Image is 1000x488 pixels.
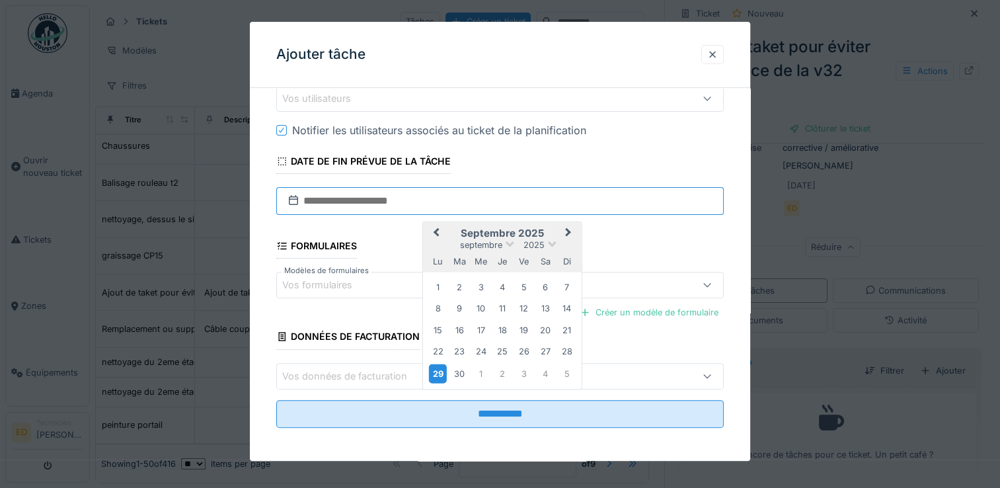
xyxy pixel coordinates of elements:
div: Choose samedi 27 septembre 2025 [536,343,554,360]
div: Choose mardi 23 septembre 2025 [451,343,469,360]
div: mercredi [472,253,490,270]
label: Utilisateurs [282,79,327,90]
div: Formulaires [276,236,357,259]
div: Choose dimanche 7 septembre 2025 [558,278,576,296]
div: Choose dimanche 14 septembre 2025 [558,300,576,317]
div: Choose mercredi 24 septembre 2025 [472,343,490,360]
div: Créer un modèle de formulaire [574,304,724,321]
div: Notifier les utilisateurs associés au ticket de la planification [292,122,586,138]
div: Choose jeudi 2 octobre 2025 [493,365,511,383]
div: Choose lundi 1 septembre 2025 [429,278,447,296]
button: Next Month [559,224,580,245]
div: mardi [451,253,469,270]
div: Vos données de facturation [282,369,426,384]
div: Date de fin prévue de la tâche [276,151,451,174]
div: Choose mardi 2 septembre 2025 [451,278,469,296]
div: Choose jeudi 25 septembre 2025 [493,343,511,360]
div: dimanche [558,253,576,270]
div: jeudi [493,253,511,270]
div: Choose samedi 6 septembre 2025 [536,278,554,296]
div: Choose samedi 20 septembre 2025 [536,321,554,339]
div: Choose samedi 13 septembre 2025 [536,300,554,317]
h2: septembre 2025 [423,227,582,239]
div: Choose samedi 4 octobre 2025 [536,365,554,383]
div: Choose jeudi 18 septembre 2025 [493,321,511,339]
div: Choose mardi 9 septembre 2025 [451,300,469,317]
div: Choose vendredi 3 octobre 2025 [515,365,533,383]
div: Choose jeudi 4 septembre 2025 [493,278,511,296]
div: Choose mercredi 1 octobre 2025 [472,365,490,383]
div: Choose vendredi 12 septembre 2025 [515,300,533,317]
div: Choose mercredi 3 septembre 2025 [472,278,490,296]
label: Modèles de formulaires [282,265,371,276]
div: Choose dimanche 21 septembre 2025 [558,321,576,339]
div: Choose lundi 29 septembre 2025 [429,364,447,384]
div: Choose dimanche 5 octobre 2025 [558,365,576,383]
div: Choose mardi 30 septembre 2025 [451,365,469,383]
div: Choose jeudi 11 septembre 2025 [493,300,511,317]
div: Choose mercredi 17 septembre 2025 [472,321,490,339]
span: septembre [460,240,502,250]
div: Choose vendredi 19 septembre 2025 [515,321,533,339]
div: Choose lundi 15 septembre 2025 [429,321,447,339]
div: Month septembre, 2025 [427,276,577,385]
button: Previous Month [424,224,445,245]
div: Choose lundi 8 septembre 2025 [429,300,447,317]
div: Vos formulaires [282,278,371,293]
h3: Ajouter tâche [276,46,365,63]
div: lundi [429,253,447,270]
div: Choose mardi 16 septembre 2025 [451,321,469,339]
div: Vos utilisateurs [282,91,369,106]
div: vendredi [515,253,533,270]
div: Choose dimanche 28 septembre 2025 [558,343,576,360]
div: Choose vendredi 5 septembre 2025 [515,278,533,296]
div: Choose lundi 22 septembre 2025 [429,343,447,360]
div: samedi [536,253,554,270]
div: Données de facturation [276,327,420,350]
div: Choose mercredi 10 septembre 2025 [472,300,490,317]
div: Choose vendredi 26 septembre 2025 [515,343,533,360]
span: 2025 [523,240,545,250]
